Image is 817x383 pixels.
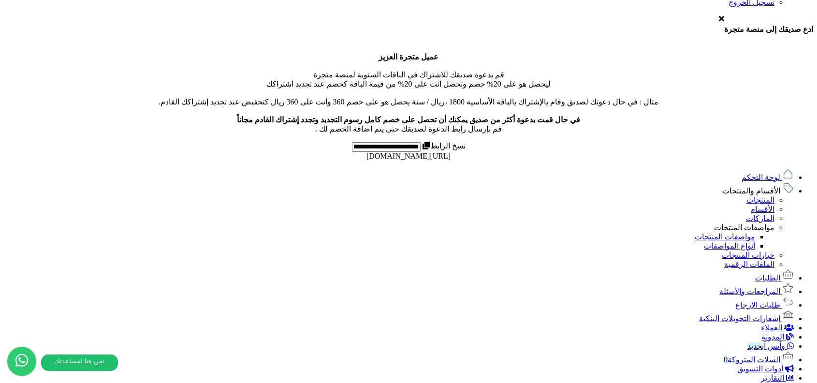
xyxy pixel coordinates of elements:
span: المراجعات والأسئلة [719,287,780,295]
a: الطلبات [755,274,794,282]
b: عميل متجرة العزيز [379,53,438,61]
a: مواصفات المنتجات [695,233,755,241]
a: إشعارات التحويلات البنكية [699,314,794,323]
a: التقارير [761,374,794,382]
div: [URL][DOMAIN_NAME] [4,152,813,161]
a: مواصفات المنتجات [714,223,774,232]
b: في حال قمت بدعوة أكثر من صديق يمكنك أن تحصل على خصم كامل رسوم التجديد وتجدد إشتراك القادم مجاناً [237,116,580,124]
span: 0 [724,355,728,364]
span: المدونة [761,333,784,341]
a: المنتجات [746,196,774,204]
a: السلات المتروكة0 [724,355,794,364]
a: الملفات الرقمية [724,260,774,268]
a: خيارات المنتجات [722,251,774,259]
span: لوحة التحكم [742,173,780,181]
a: أنواع المواصفات [704,242,755,250]
span: التقارير [761,374,784,382]
a: المدونة [761,333,794,341]
label: نسخ الرابط [421,142,466,150]
a: العملاء [761,324,794,332]
h4: ادع صديقك إلى منصة متجرة [724,25,813,34]
span: وآتس آب [747,342,785,350]
a: لوحة التحكم [742,173,794,181]
span: أدوات التسويق [737,365,783,373]
a: المراجعات والأسئلة [719,287,794,295]
span: إشعارات التحويلات البنكية [699,314,780,323]
span: الأقسام والمنتجات [722,187,780,195]
span: السلات المتروكة [724,355,780,364]
span: العملاء [761,324,782,332]
a: الأقسام [750,205,774,213]
a: أدوات التسويق [737,365,794,373]
a: الماركات [746,214,774,222]
span: جديد [747,342,762,350]
span: الطلبات [755,274,780,282]
span: طلبات الإرجاع [735,301,780,309]
p: قم بدعوة صديقك للاشتراك في الباقات السنوية لمنصة متجرة ليحصل هو على 20% خصم وتحصل انت على 20% من ... [4,52,813,133]
a: طلبات الإرجاع [735,301,794,309]
a: وآتس آبجديد [747,342,794,350]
